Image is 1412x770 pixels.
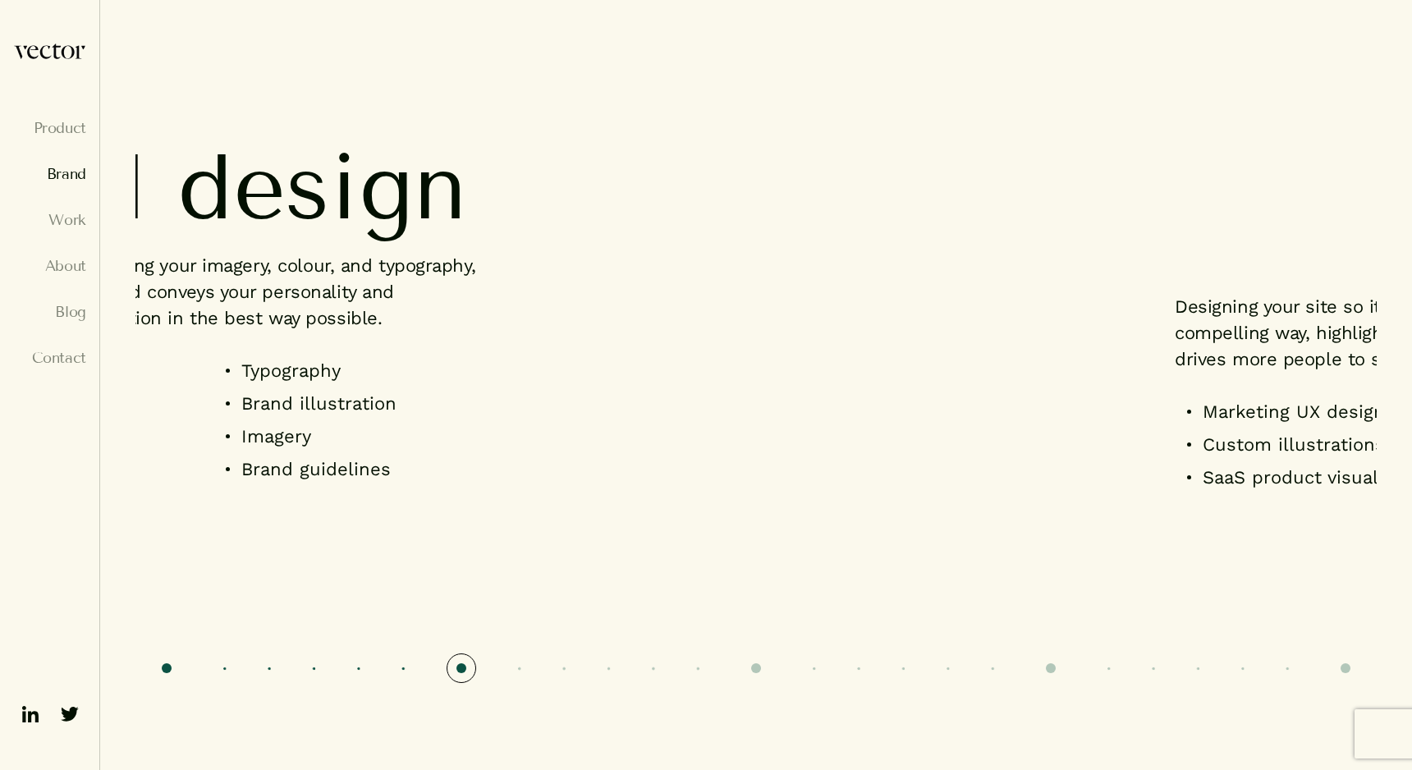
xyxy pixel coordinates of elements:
div: 2 [447,653,476,683]
a: Work [13,212,86,228]
a: Brand [13,166,86,182]
a: About [13,258,86,274]
img: ico-twitter-fill [57,701,83,727]
a: Blog [13,304,86,320]
li: Brand guidelines [213,456,518,483]
a: Product [13,120,86,136]
li: Imagery [213,424,518,450]
li: Brand illustration [213,391,518,417]
a: Contact [13,350,86,366]
img: ico-linkedin [17,701,44,727]
span: design [177,141,467,233]
li: Typography [213,358,518,384]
